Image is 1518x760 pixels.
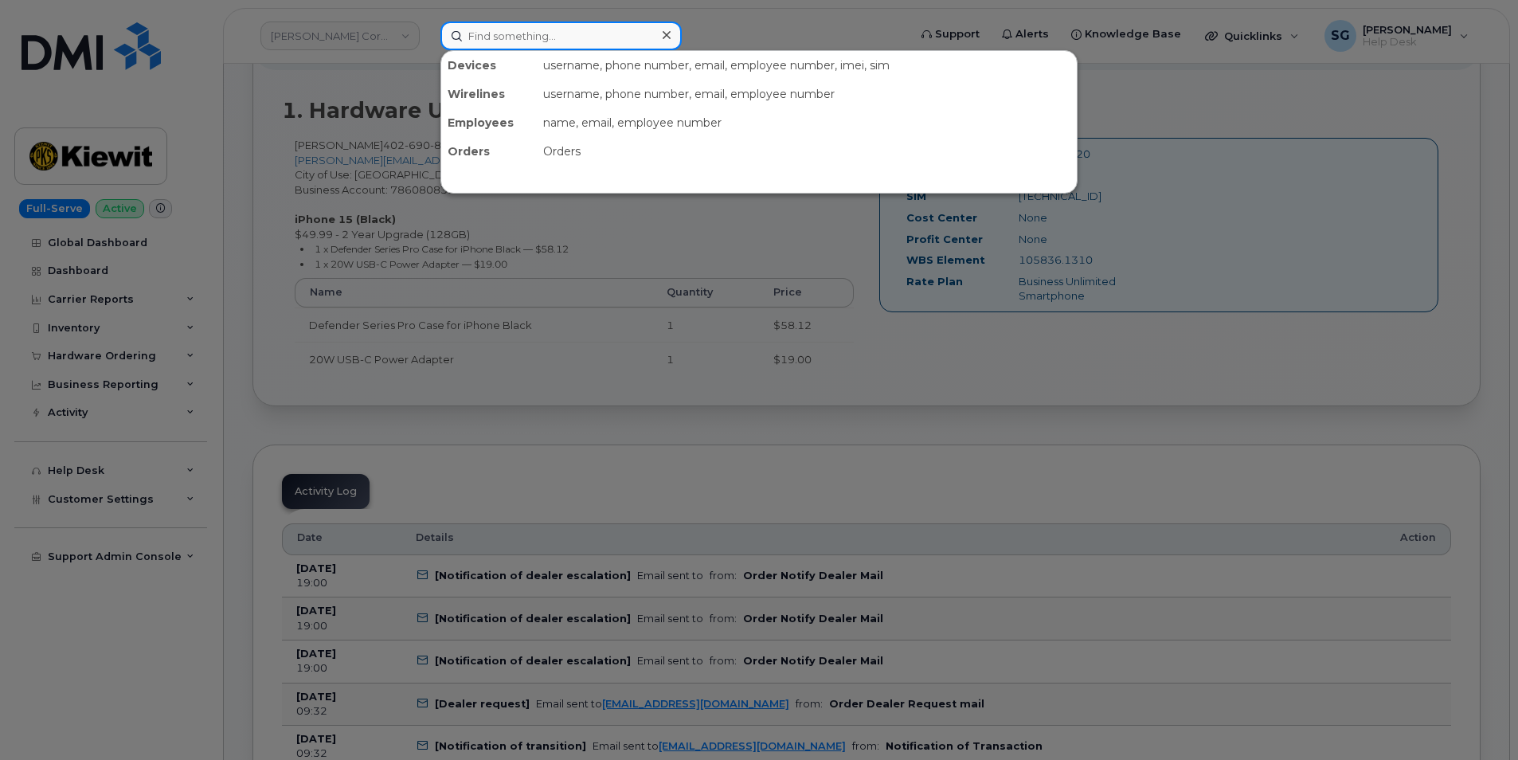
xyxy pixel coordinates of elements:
[537,108,1077,137] div: name, email, employee number
[1449,691,1506,748] iframe: Messenger Launcher
[537,137,1077,166] div: Orders
[537,51,1077,80] div: username, phone number, email, employee number, imei, sim
[441,108,537,137] div: Employees
[441,137,537,166] div: Orders
[440,22,682,50] input: Find something...
[441,51,537,80] div: Devices
[441,80,537,108] div: Wirelines
[537,80,1077,108] div: username, phone number, email, employee number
